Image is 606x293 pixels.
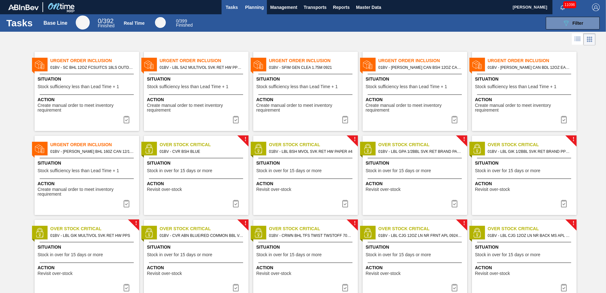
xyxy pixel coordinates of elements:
span: Stock sufficiency less than Lead Time + 1 [366,84,447,89]
span: Situation [38,244,138,251]
img: status [472,144,482,153]
span: Situation [147,76,247,82]
span: Action [147,96,247,103]
span: Situation [366,244,466,251]
span: 0 [98,17,101,24]
button: icon-task complete [556,113,571,126]
span: Over Stock Critical [160,225,248,232]
span: Transports [304,3,326,11]
span: 01BV - SFIM GEN CLEA 1.75M 0921 [269,64,353,71]
span: Stock sufficiency less than Lead Time + 1 [147,84,229,89]
span: Situation [38,160,138,166]
span: Situation [147,160,247,166]
div: Complete task: 6892682 [447,197,462,210]
span: Stock in over for 15 days or more [38,252,103,257]
button: Filter [546,17,600,29]
span: Revisit over-stock [147,271,182,276]
span: Action [475,264,575,271]
span: Stock sufficiency less than Lead Time + 1 [38,168,119,173]
span: / 392 [98,17,113,24]
img: status [144,144,154,153]
div: Real Time [155,17,166,28]
button: Notifications [552,3,573,12]
img: status [35,228,44,238]
span: 01BV - SC BHL 12OZ FCSUITCS 18LS OUTDOOR [50,64,134,71]
span: Management [270,3,297,11]
div: Complete task: 6892981 [119,113,134,126]
span: Over Stock Critical [488,225,577,232]
span: Action [366,96,466,103]
span: Urgent Order Inclusion [269,57,358,64]
span: 0 [176,18,178,23]
span: Situation [147,244,247,251]
span: 01BV - CARR CAN BSH 12OZ CAN PK 15/12 CAN 1123 [378,64,462,71]
span: Stock in over for 15 days or more [366,168,431,173]
span: Action [366,180,466,187]
img: icon-task complete [341,200,349,207]
span: Finished [98,23,114,28]
button: icon-task complete [119,197,134,210]
span: Create manual order to meet inventory requirement [256,103,356,113]
span: ! [135,221,137,226]
span: Stock in over for 15 days or more [147,168,212,173]
span: Create manual order to meet inventory requirement [366,103,466,113]
span: ! [244,137,246,142]
div: List Vision [572,33,583,45]
span: Stock sufficiency less than Lead Time + 1 [475,84,557,89]
span: Create manual order to meet inventory requirement [475,103,575,113]
img: icon-task complete [123,200,130,207]
span: Action [366,264,466,271]
img: status [144,228,154,238]
span: 01BV - LBL GPA 1/2BBL SVK RET BRAND PAPER #3 [378,148,462,155]
span: Create manual order to meet inventory requirement [38,103,138,113]
span: 01BV - LBL GIK MULTIVOL SVK RET HW PPS [50,232,134,239]
span: Finished [176,23,193,28]
span: Situation [475,76,575,82]
span: Revisit over-stock [475,271,510,276]
span: Situation [366,160,466,166]
img: status [254,144,263,153]
span: Revisit over-stock [366,187,401,192]
img: status [363,60,372,69]
span: Revisit over-stock [366,271,401,276]
span: ! [463,221,465,226]
img: status [35,144,44,153]
span: Urgent Order Inclusion [50,57,139,64]
img: status [254,60,263,69]
span: Revisit over-stock [256,271,291,276]
span: Planning [245,3,264,11]
span: ! [244,221,246,226]
span: ! [463,137,465,142]
div: Card Vision [583,33,596,45]
div: Base Line [98,18,114,28]
span: Stock in over for 15 days or more [256,252,322,257]
span: 01BV - CARR BHL 160Z CAN 12/16 CAN PK [50,148,134,155]
span: Tasks [225,3,239,11]
span: Revisit over-stock [38,271,73,276]
span: ! [572,137,574,142]
div: Base Line [43,20,68,26]
span: Action [256,180,356,187]
img: status [472,228,482,238]
span: Situation [38,76,138,82]
span: Stock in over for 15 days or more [366,252,431,257]
span: Action [147,180,247,187]
img: status [363,228,372,238]
span: 01BV - LBL GIK 1/2BBL SVK RET BRAND PPS #3 [488,148,571,155]
span: / 399 [176,18,187,23]
span: Urgent Order Inclusion [160,57,248,64]
span: ! [572,221,574,226]
span: 01BV - LBL CJG 12OZ LN NR FRNT APL 0924 #8 5% B [378,232,462,239]
span: Create manual order to meet inventory requirement [38,187,138,197]
button: icon-task complete [119,113,134,126]
span: Stock in over for 15 days or more [475,252,540,257]
span: Over Stock Critical [378,225,467,232]
div: Complete task: 6892673 [228,197,243,210]
span: Urgent Order Inclusion [50,141,139,148]
img: icon-task complete [232,116,240,123]
span: Over Stock Critical [378,141,467,148]
span: Over Stock Critical [50,225,139,232]
span: Action [475,180,575,187]
div: Real Time [124,21,145,26]
img: status [144,60,154,69]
